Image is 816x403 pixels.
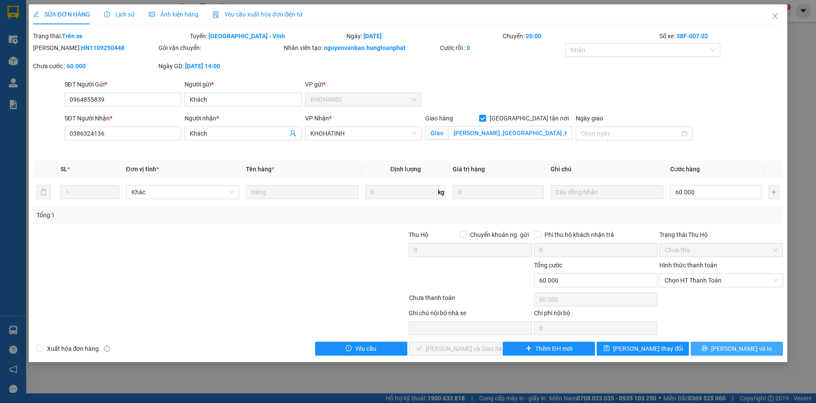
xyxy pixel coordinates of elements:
[526,345,532,352] span: plus
[659,230,783,240] div: Trạng thái Thu Hộ
[437,185,446,199] span: kg
[604,345,610,352] span: save
[408,293,534,308] div: Chưa thanh toán
[60,166,67,173] span: SL
[324,44,406,51] b: nguyenvanbao.hungtoanphat
[363,33,382,40] b: [DATE]
[613,344,683,353] span: [PERSON_NAME] thay đổi
[691,342,783,356] button: printer[PERSON_NAME] và In
[409,342,501,356] button: check[PERSON_NAME] và Giao hàng
[659,262,717,269] label: Hình thức thanh toán
[81,10,165,21] b: Hưng Toàn Phát
[772,13,779,20] span: close
[284,43,439,53] div: Nhân viên tạo:
[551,185,663,199] input: Ghi Chú
[185,80,302,89] div: Người gửi
[547,161,667,178] th: Ghi chú
[355,344,376,353] span: Yêu cầu
[409,308,532,321] div: Ghi chú nội bộ nhà xe
[665,274,778,287] span: Chọn HT Thanh Toán
[502,31,658,41] div: Chuyến:
[346,345,352,352] span: exclamation-circle
[534,262,562,269] span: Tổng cước
[670,166,700,173] span: Cước hàng
[390,166,421,173] span: Định lượng
[131,186,234,199] span: Khác
[104,346,110,352] span: info-circle
[346,31,502,41] div: Ngày:
[658,31,784,41] div: Số xe:
[453,185,544,199] input: 0
[310,93,417,106] span: KHOHANOI
[448,126,572,140] input: Giao tận nơi
[11,11,54,54] img: logo.jpg
[467,44,470,51] b: 0
[597,342,689,356] button: save[PERSON_NAME] thay đổi
[769,185,780,199] button: plus
[126,166,159,173] span: Đơn vị tính
[763,4,787,29] button: Close
[534,308,658,321] div: Chi phí nội bộ
[62,33,83,40] b: Trên xe
[535,344,572,353] span: Thêm ĐH mới
[81,44,124,51] b: HN1109250448
[33,43,157,53] div: [PERSON_NAME]:
[208,33,285,40] b: [GEOGRAPHIC_DATA] - Vinh
[581,129,680,138] input: Ngày giao
[541,230,618,240] span: Phí thu hộ khách nhận trả
[310,127,417,140] span: KHOHATINH
[676,33,708,40] b: 38F-007.02
[425,115,453,122] span: Giao hàng
[67,63,86,70] b: 60.000
[440,43,564,53] div: Cước rồi :
[711,344,772,353] span: [PERSON_NAME] và In
[305,80,422,89] div: VP gửi
[503,342,595,356] button: plusThêm ĐH mới
[149,11,198,18] span: Ảnh kiện hàng
[37,210,315,220] div: Tổng: 1
[44,344,103,353] span: Xuất hóa đơn hàng
[33,11,90,18] span: SỬA ĐƠN HÀNG
[246,185,359,199] input: VD: Bàn, Ghế
[104,11,110,17] span: clock-circle
[33,61,157,71] div: Chưa cước :
[158,43,282,53] div: Gói vận chuyển:
[37,185,50,199] button: delete
[185,63,220,70] b: [DATE] 14:00
[149,11,155,17] span: picture
[576,115,603,122] label: Ngày giao
[64,113,181,123] div: SĐT Người Nhận
[64,80,181,89] div: SĐT Người Gửi
[665,243,778,256] span: Chưa thu
[104,11,135,18] span: Lịch sử
[33,11,39,17] span: edit
[453,166,485,173] span: Giá trị hàng
[315,342,407,356] button: exclamation-circleYêu cầu
[526,33,541,40] b: 20:00
[212,11,303,18] span: Yêu cầu xuất hóa đơn điện tử
[425,126,448,140] span: Giao
[185,113,302,123] div: Người nhận
[409,231,428,238] span: Thu Hộ
[467,230,532,240] span: Chuyển khoản ng. gửi
[246,166,274,173] span: Tên hàng
[32,31,189,41] div: Trạng thái:
[189,31,346,41] div: Tuyến:
[83,56,163,67] b: Gửi khách hàng
[305,115,329,122] span: VP Nhận
[158,61,282,71] div: Ngày GD:
[212,11,219,18] img: icon
[48,43,198,54] li: Hotline: 0932685789
[702,345,708,352] span: printer
[289,130,296,137] span: user-add
[486,113,572,123] span: [GEOGRAPHIC_DATA] tận nơi
[48,21,198,43] li: 115 Hà Huy Tập, thị trấn [GEOGRAPHIC_DATA], [GEOGRAPHIC_DATA]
